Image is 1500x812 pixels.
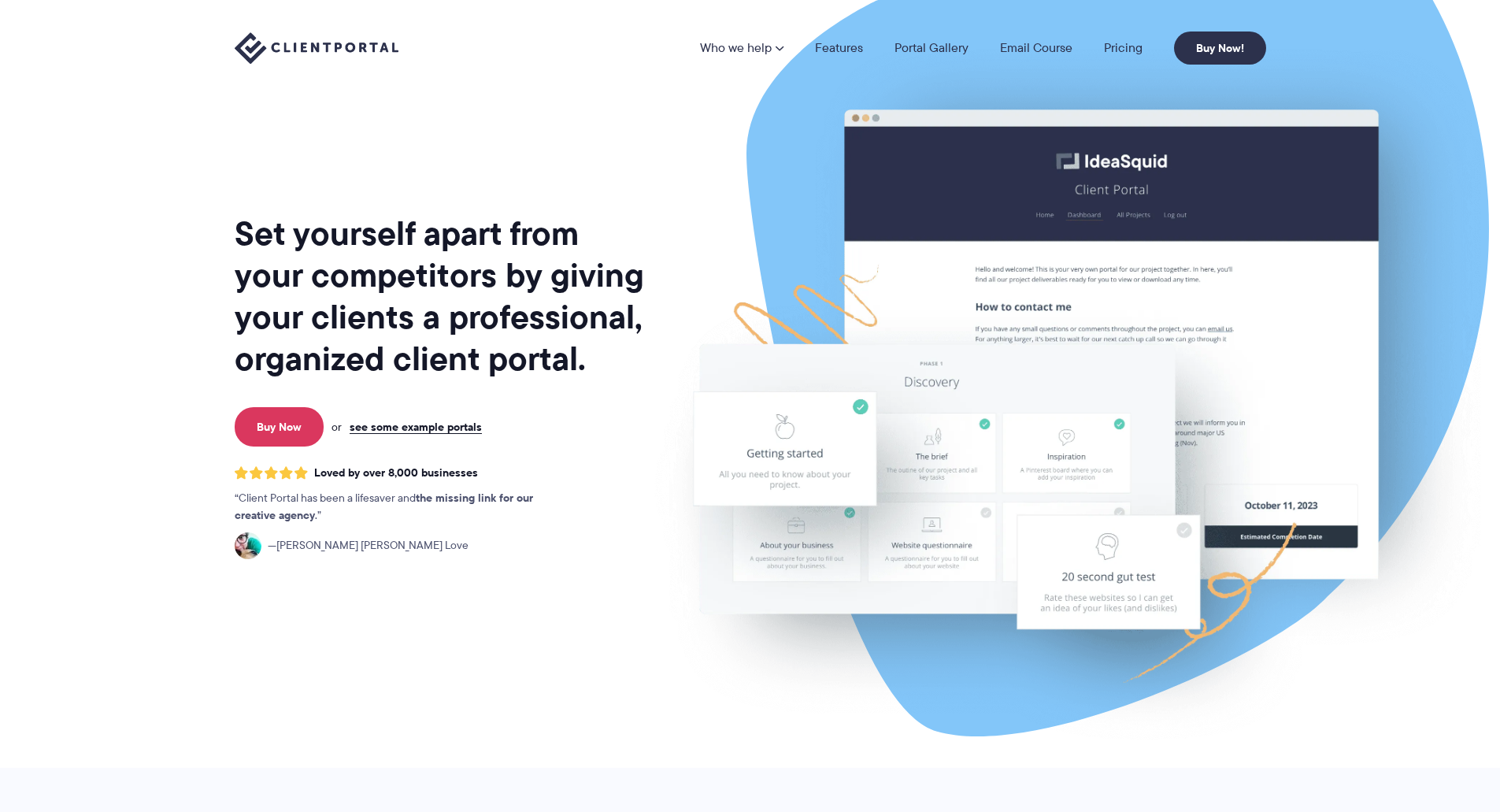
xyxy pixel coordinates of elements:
[1174,32,1266,65] a: Buy Now!
[314,466,478,480] span: Loved by over 8,000 businesses
[815,42,863,54] a: Features
[350,420,482,434] a: see some example portals
[268,537,469,554] span: [PERSON_NAME] [PERSON_NAME] Love
[235,407,324,447] a: Buy Now
[1000,42,1072,54] a: Email Course
[235,213,647,380] h1: Set yourself apart from your competitors by giving your clients a professional, organized client ...
[235,490,565,525] p: Client Portal has been a lifesaver and .
[331,420,342,434] span: or
[894,42,969,54] a: Portal Gallery
[235,489,533,524] strong: the missing link for our creative agency
[700,42,783,54] a: Who we help
[1104,42,1143,54] a: Pricing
